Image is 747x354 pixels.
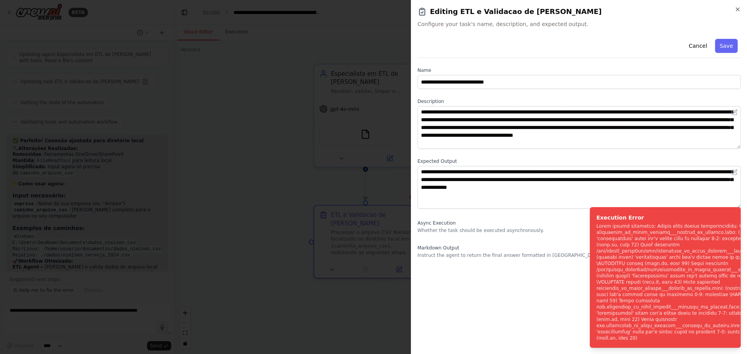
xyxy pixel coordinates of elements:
[417,158,741,164] label: Expected Output
[684,39,712,53] button: Cancel
[715,39,738,53] button: Save
[417,220,456,226] span: Async Execution
[730,167,739,177] button: Open in editor
[417,98,741,105] label: Description
[417,245,459,251] span: Markdown Output
[417,227,544,234] p: Whether the task should be executed asynchronously.
[417,67,741,73] label: Name
[730,108,739,117] button: Open in editor
[417,20,741,28] span: Configure your task's name, description, and expected output.
[417,252,601,258] p: Instruct the agent to return the final answer formatted in [GEOGRAPHIC_DATA]
[417,6,741,17] h2: Editing ETL e Validacao de [PERSON_NAME]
